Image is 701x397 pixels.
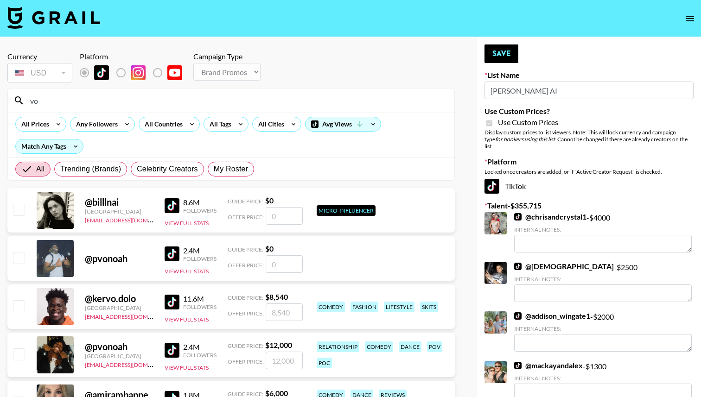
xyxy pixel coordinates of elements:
img: TikTok [165,198,179,213]
div: All Cities [253,117,286,131]
em: for bookers using this list [495,136,555,143]
a: @mackayandalex [514,361,583,370]
div: Followers [183,303,217,310]
strong: $ 12,000 [265,340,292,349]
div: All Prices [16,117,51,131]
span: Guide Price: [228,198,263,205]
a: [EMAIL_ADDRESS][DOMAIN_NAME] [85,311,178,320]
div: [GEOGRAPHIC_DATA] [85,304,153,311]
button: View Full Stats [165,268,209,275]
div: lifestyle [384,302,414,312]
div: TikTok [484,179,694,194]
input: 12,000 [266,352,303,369]
div: Currency is locked to USD [7,61,72,84]
div: Followers [183,255,217,262]
div: - $ 2000 [514,311,692,352]
div: poc [317,358,332,368]
div: comedy [317,302,345,312]
span: Trending (Brands) [60,164,121,175]
div: Any Followers [70,117,120,131]
img: TikTok [514,263,522,270]
span: Offer Price: [228,214,264,221]
input: 0 [266,207,303,225]
div: @ billlnai [85,196,153,208]
div: - $ 2500 [514,262,692,302]
a: @chrisandcrystal1 [514,212,586,221]
div: Match Any Tags [16,139,83,153]
span: Guide Price: [228,294,263,301]
div: 2.4M [183,246,217,255]
button: View Full Stats [165,316,209,323]
img: Grail Talent [7,6,100,29]
img: TikTok [514,213,522,221]
div: Avg Views [306,117,381,131]
div: skits [420,302,438,312]
img: TikTok [514,312,522,320]
div: Internal Notes: [514,375,692,382]
span: Offer Price: [228,358,264,365]
a: [EMAIL_ADDRESS][DOMAIN_NAME] [85,215,178,224]
span: Guide Price: [228,246,263,253]
div: Internal Notes: [514,325,692,332]
span: Offer Price: [228,310,264,317]
div: All Countries [139,117,185,131]
strong: $ 0 [265,244,274,253]
img: TikTok [514,362,522,369]
div: Followers [183,352,217,359]
div: fashion [350,302,378,312]
input: Search by User Name [25,93,449,108]
div: Micro-Influencer [317,205,376,216]
div: Currency [7,52,72,61]
span: Guide Price: [228,342,263,349]
a: @addison_wingate1 [514,311,590,321]
img: TikTok [165,295,179,309]
div: @ kervo.dolo [85,293,153,304]
div: List locked to TikTok. [80,63,190,82]
span: All [36,164,45,175]
div: Internal Notes: [514,276,692,283]
button: View Full Stats [165,364,209,371]
div: Campaign Type [193,52,261,61]
div: pov [427,341,442,352]
strong: $ 8,540 [265,292,288,301]
button: Save [484,44,518,63]
span: Offer Price: [228,262,264,269]
strong: $ 0 [265,196,274,205]
div: 2.4M [183,342,217,352]
div: @ pvonoah [85,341,153,353]
div: relationship [317,341,359,352]
div: - $ 4000 [514,212,692,252]
span: My Roster [214,164,248,175]
div: Followers [183,207,217,214]
img: YouTube [167,65,182,80]
div: [GEOGRAPHIC_DATA] [85,208,153,215]
div: USD [9,65,70,81]
img: TikTok [94,65,109,80]
div: @ pvonoah [85,253,153,265]
div: Display custom prices to list viewers. Note: This will lock currency and campaign type . Cannot b... [484,129,694,150]
div: 11.6M [183,294,217,303]
label: Talent - $ 355,715 [484,201,694,210]
div: dance [399,341,421,352]
img: Instagram [131,65,146,80]
a: [EMAIL_ADDRESS][DOMAIN_NAME] [85,359,178,368]
span: Celebrity Creators [137,164,198,175]
span: Use Custom Prices [498,118,558,127]
img: TikTok [484,179,499,194]
button: View Full Stats [165,220,209,227]
input: 8,540 [266,303,303,321]
div: comedy [365,341,393,352]
div: All Tags [204,117,233,131]
div: Internal Notes: [514,226,692,233]
a: @[DEMOGRAPHIC_DATA] [514,262,614,271]
div: Locked once creators are added, or if "Active Creator Request" is checked. [484,168,694,175]
label: List Name [484,70,694,80]
label: Platform [484,157,694,166]
img: TikTok [165,246,179,261]
button: open drawer [681,9,699,28]
input: 0 [266,255,303,273]
div: [GEOGRAPHIC_DATA] [85,353,153,359]
div: Platform [80,52,190,61]
img: TikTok [165,343,179,358]
label: Use Custom Prices? [484,107,694,116]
